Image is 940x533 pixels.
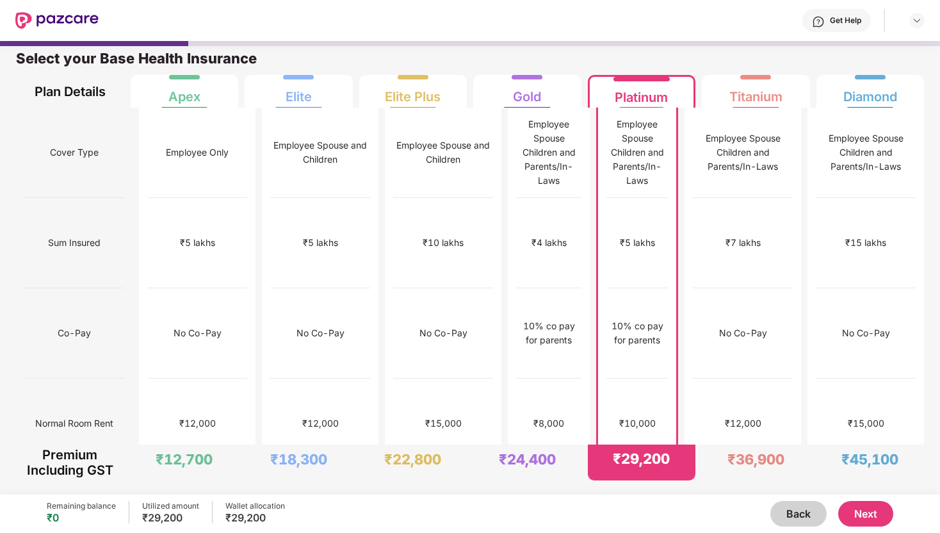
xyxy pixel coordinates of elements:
div: Employee Only [166,145,229,160]
div: ₹5 lakhs [180,236,215,250]
div: ₹22,800 [384,450,441,468]
div: No Co-Pay [419,326,467,340]
div: ₹7 lakhs [725,236,761,250]
div: Titanium [729,79,782,104]
div: Plan Details [24,75,116,108]
div: Apex [168,79,200,104]
div: ₹10 lakhs [423,236,464,250]
div: Remaining balance [47,501,116,511]
div: ₹5 lakhs [620,236,655,250]
div: ₹12,700 [156,450,213,468]
div: ₹45,100 [841,450,898,468]
div: ₹15,000 [425,416,462,430]
div: Elite [286,79,312,104]
button: Back [770,501,827,527]
div: Employee Spouse and Children [270,138,370,167]
div: ₹12,000 [725,416,761,430]
div: Gold [513,79,541,104]
div: Premium Including GST [24,445,116,480]
div: No Co-Pay [842,326,890,340]
div: Employee Spouse Children and Parents/In-Laws [606,117,668,188]
div: No Co-Pay [719,326,767,340]
img: New Pazcare Logo [15,12,99,29]
div: No Co-Pay [174,326,222,340]
div: ₹5 lakhs [303,236,338,250]
div: Get Help [830,15,861,26]
div: Wallet allocation [225,501,285,511]
div: Employee Spouse Children and Parents/In-Laws [516,117,581,188]
span: Co-Pay [58,321,91,345]
div: ₹15 lakhs [845,236,886,250]
div: No Co-Pay [296,326,344,340]
div: Diamond [843,79,897,104]
div: ₹36,900 [727,450,784,468]
div: Platinum [615,79,668,105]
div: ₹12,000 [179,416,216,430]
button: Next [838,501,893,527]
div: ₹0 [47,511,116,524]
div: ₹4 lakhs [531,236,567,250]
span: Cover Type [50,140,99,165]
div: ₹24,400 [499,450,556,468]
span: Normal Room Rent [35,411,113,436]
div: ₹10,000 [619,416,656,430]
div: Employee Spouse Children and Parents/In-Laws [816,131,916,174]
div: Employee Spouse and Children [393,138,493,167]
div: Employee Spouse Children and Parents/In-Laws [693,131,793,174]
div: ₹29,200 [142,511,199,524]
div: 10% co pay for parents [516,319,581,347]
div: ₹29,200 [613,450,670,468]
img: svg+xml;base64,PHN2ZyBpZD0iRHJvcGRvd24tMzJ4MzIiIHhtbG5zPSJodHRwOi8vd3d3LnczLm9yZy8yMDAwL3N2ZyIgd2... [912,15,922,26]
div: ₹15,000 [848,416,884,430]
img: svg+xml;base64,PHN2ZyBpZD0iSGVscC0zMngzMiIgeG1sbnM9Imh0dHA6Ly93d3cudzMub3JnLzIwMDAvc3ZnIiB3aWR0aD... [812,15,825,28]
div: Elite Plus [385,79,441,104]
div: ₹8,000 [533,416,564,430]
div: Utilized amount [142,501,199,511]
div: ₹12,000 [302,416,339,430]
span: Sum Insured [48,231,101,255]
div: Select your Base Health Insurance [16,49,924,75]
div: ₹29,200 [225,511,285,524]
div: ₹18,300 [270,450,327,468]
div: 10% co pay for parents [606,319,668,347]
